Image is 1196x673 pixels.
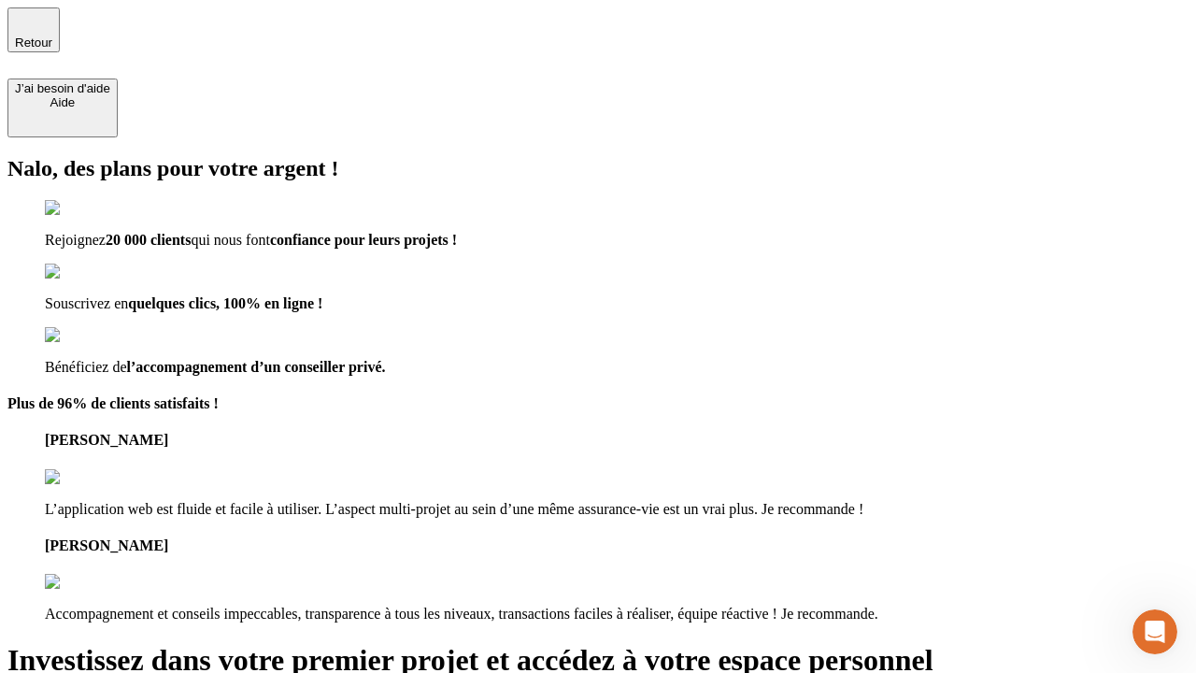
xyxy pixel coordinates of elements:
span: Retour [15,36,52,50]
img: reviews stars [45,469,137,486]
span: confiance pour leurs projets ! [270,232,457,248]
iframe: Intercom live chat [1132,609,1177,654]
p: Accompagnement et conseils impeccables, transparence à tous les niveaux, transactions faciles à r... [45,606,1189,623]
button: J’ai besoin d'aideAide [7,79,118,137]
h2: Nalo, des plans pour votre argent ! [7,156,1189,181]
div: J’ai besoin d'aide [15,81,110,95]
p: L’application web est fluide et facile à utiliser. L’aspect multi-projet au sein d’une même assur... [45,501,1189,518]
span: l’accompagnement d’un conseiller privé. [127,359,386,375]
span: Rejoignez [45,232,106,248]
img: checkmark [45,264,125,280]
span: Bénéficiez de [45,359,127,375]
span: Souscrivez en [45,295,128,311]
span: qui nous font [191,232,269,248]
img: checkmark [45,327,125,344]
img: checkmark [45,200,125,217]
span: 20 000 clients [106,232,192,248]
img: reviews stars [45,574,137,591]
span: quelques clics, 100% en ligne ! [128,295,322,311]
div: Aide [15,95,110,109]
button: Retour [7,7,60,52]
h4: [PERSON_NAME] [45,432,1189,449]
h4: Plus de 96% de clients satisfaits ! [7,395,1189,412]
h4: [PERSON_NAME] [45,537,1189,554]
